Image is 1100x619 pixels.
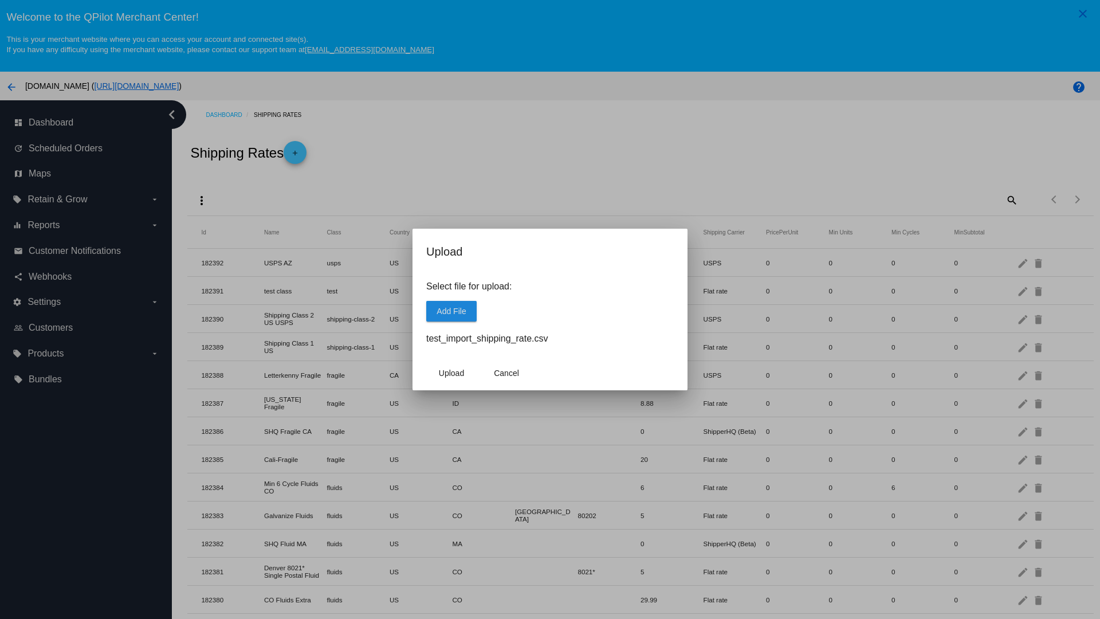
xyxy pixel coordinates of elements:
h2: Upload [426,242,674,261]
span: Cancel [494,369,519,378]
span: Add File [437,307,466,316]
button: Add File [426,301,477,322]
span: Upload [439,369,464,378]
p: Select file for upload: [426,281,674,292]
button: Close dialog [481,363,532,383]
h4: test_import_shipping_rate.csv [426,334,674,344]
button: Upload [426,363,477,383]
